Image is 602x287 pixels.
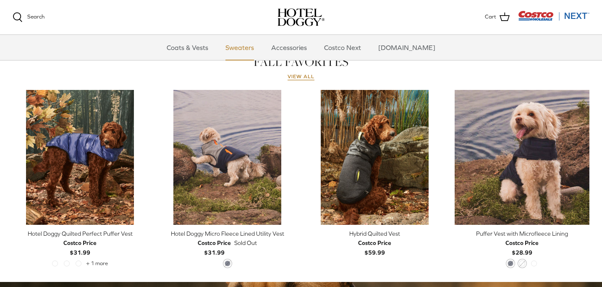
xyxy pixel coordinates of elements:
b: $59.99 [358,238,391,255]
a: Hybrid Quilted Vest [307,90,442,225]
div: Costco Price [358,238,391,248]
b: $28.99 [505,238,539,255]
a: Puffer Vest with Microfleece Lining [455,90,589,225]
a: [DOMAIN_NAME] [371,35,443,60]
a: Sweaters [218,35,262,60]
a: Hotel Doggy Quilted Perfect Puffer Vest [13,90,147,225]
img: hoteldoggycom [277,8,325,26]
a: Hybrid Quilted Vest Costco Price$59.99 [307,229,442,257]
b: $31.99 [198,238,231,255]
div: Costco Price [505,238,539,248]
a: Hotel Doggy Micro Fleece Lined Utility Vest Costco Price$31.99 Sold Out [160,229,295,257]
img: Costco Next [518,11,589,21]
a: View all [288,74,314,80]
a: Visit Costco Next [518,16,589,22]
a: Hotel Doggy Quilted Perfect Puffer Vest Costco Price$31.99 [13,229,147,257]
a: Cart [485,12,510,23]
a: Costco Next [317,35,369,60]
a: Hotel Doggy Micro Fleece Lined Utility Vest [160,90,295,225]
a: Accessories [264,35,314,60]
div: Hotel Doggy Micro Fleece Lined Utility Vest [160,229,295,238]
a: Coats & Vests [159,35,216,60]
span: Sold Out [234,238,257,248]
a: FALL FAVORITES [254,53,348,70]
div: Puffer Vest with Microfleece Lining [455,229,589,238]
b: $31.99 [63,238,97,255]
span: Search [27,13,44,20]
span: + 1 more [86,261,108,266]
a: Search [13,12,44,22]
a: hoteldoggy.com hoteldoggycom [277,8,325,26]
div: Hotel Doggy Quilted Perfect Puffer Vest [13,229,147,238]
a: Puffer Vest with Microfleece Lining Costco Price$28.99 [455,229,589,257]
div: Costco Price [198,238,231,248]
div: Hybrid Quilted Vest [307,229,442,238]
span: Cart [485,13,496,21]
div: Costco Price [63,238,97,248]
